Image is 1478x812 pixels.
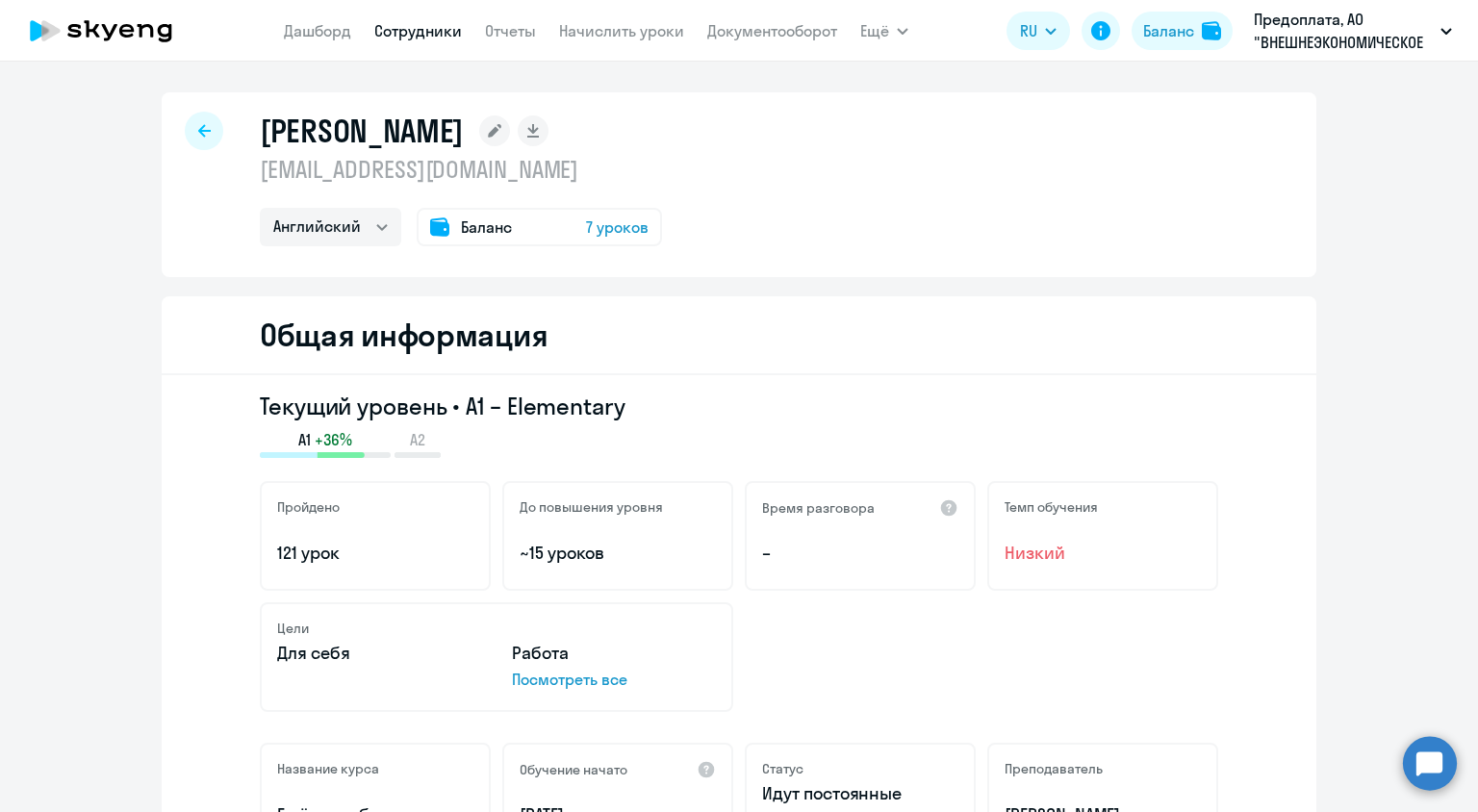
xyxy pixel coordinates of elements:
span: +36% [315,429,352,450]
a: Отчеты [485,21,536,40]
h5: Статус [762,760,803,777]
h2: Общая информация [260,316,548,354]
h5: Темп обучения [1005,498,1098,516]
h5: Обучение начато [520,761,627,778]
p: 121 урок [277,541,473,566]
h3: Текущий уровень • A1 – Elementary [260,391,1218,421]
span: Баланс [461,216,512,239]
h5: Название курса [277,760,379,777]
p: Предоплата, АО "ВНЕШНЕЭКОНОМИЧЕСКОЕ ОБЪЕДИНЕНИЕ "ПРОДИНТОРГ" [1254,8,1433,54]
p: Работа [512,641,716,666]
span: Низкий [1005,541,1201,566]
h5: Преподаватель [1005,760,1103,777]
h5: Время разговора [762,499,875,517]
h5: Пройдено [277,498,340,516]
h1: [PERSON_NAME] [260,112,464,150]
p: Для себя [277,641,481,666]
a: Дашборд [284,21,351,40]
span: A2 [410,429,425,450]
img: balance [1202,21,1221,40]
span: Ещё [860,19,889,42]
button: Предоплата, АО "ВНЕШНЕЭКОНОМИЧЕСКОЕ ОБЪЕДИНЕНИЕ "ПРОДИНТОРГ" [1244,8,1462,54]
p: – [762,541,958,566]
span: 7 уроков [586,216,649,239]
div: Баланс [1143,19,1194,42]
span: A1 [298,429,311,450]
h5: Цели [277,620,309,637]
p: [EMAIL_ADDRESS][DOMAIN_NAME] [260,154,662,185]
p: Посмотреть все [512,668,716,691]
a: Начислить уроки [559,21,684,40]
span: RU [1020,19,1037,42]
a: Сотрудники [374,21,462,40]
a: Документооборот [707,21,837,40]
button: RU [1007,12,1070,50]
button: Балансbalance [1132,12,1233,50]
p: ~15 уроков [520,541,716,566]
button: Ещё [860,12,908,50]
h5: До повышения уровня [520,498,663,516]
